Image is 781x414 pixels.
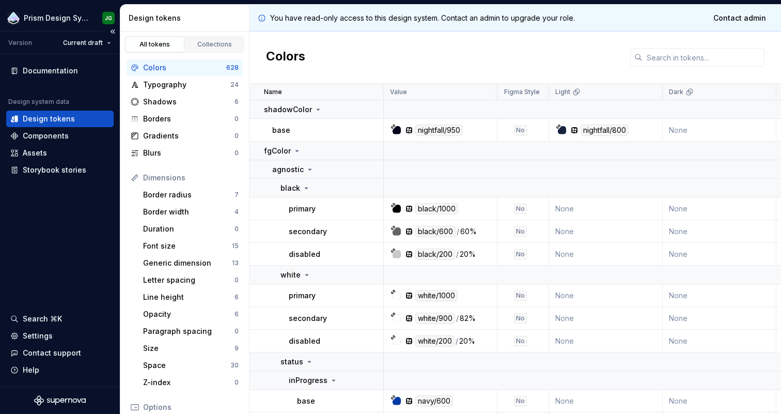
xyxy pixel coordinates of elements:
[127,76,243,93] a: Typography24
[415,226,456,237] div: black/600
[8,98,69,106] div: Design system data
[272,125,290,135] p: base
[7,12,20,24] img: 106765b7-6fc4-4b5d-8be0-32f944830029.png
[272,164,304,175] p: agnostic
[514,290,527,301] div: No
[663,284,776,307] td: None
[23,365,39,375] div: Help
[6,63,114,79] a: Documentation
[266,48,305,67] h2: Colors
[581,125,629,136] div: nightfall/800
[143,190,235,200] div: Border radius
[143,63,226,73] div: Colors
[456,313,459,324] div: /
[23,131,69,141] div: Components
[289,290,316,301] p: primary
[2,7,118,29] button: Prism Design SystemJG
[415,249,455,260] div: black/200
[143,148,235,158] div: Blurs
[514,204,527,214] div: No
[34,395,86,406] svg: Supernova Logo
[549,330,663,352] td: None
[643,48,764,67] input: Search in tokens...
[235,327,239,335] div: 0
[105,14,112,22] div: JG
[549,390,663,412] td: None
[713,13,766,23] span: Contact admin
[8,39,32,47] div: Version
[235,132,239,140] div: 0
[514,396,527,406] div: No
[663,243,776,266] td: None
[143,402,239,412] div: Options
[415,335,455,347] div: white/200
[264,146,291,156] p: fgColor
[23,114,75,124] div: Design tokens
[6,362,114,378] button: Help
[289,249,320,259] p: disabled
[139,238,243,254] a: Font size15
[415,290,458,301] div: white/1000
[143,207,235,217] div: Border width
[143,131,235,141] div: Gradients
[555,88,570,96] p: Light
[457,226,459,237] div: /
[6,311,114,327] button: Search ⌘K
[460,313,476,324] div: 82%
[663,119,776,142] td: None
[504,88,540,96] p: Figma Style
[235,344,239,352] div: 9
[139,204,243,220] a: Border width4
[235,276,239,284] div: 0
[663,220,776,243] td: None
[143,343,235,354] div: Size
[23,348,81,358] div: Contact support
[127,128,243,144] a: Gradients0
[235,310,239,318] div: 6
[143,326,235,336] div: Paragraph spacing
[139,306,243,323] a: Opacity6
[549,197,663,220] td: None
[23,331,53,341] div: Settings
[264,104,312,115] p: shadowColor
[663,197,776,220] td: None
[143,241,232,251] div: Font size
[235,293,239,301] div: 6
[264,88,282,96] p: Name
[289,336,320,346] p: disabled
[235,98,239,106] div: 6
[129,13,245,23] div: Design tokens
[143,275,235,285] div: Letter spacing
[235,115,239,123] div: 0
[139,340,243,357] a: Size9
[6,111,114,127] a: Design tokens
[514,249,527,259] div: No
[139,289,243,305] a: Line height6
[415,395,453,407] div: navy/600
[23,148,47,158] div: Assets
[456,249,459,260] div: /
[456,335,458,347] div: /
[415,203,458,214] div: black/1000
[289,226,327,237] p: secondary
[232,259,239,267] div: 13
[235,149,239,157] div: 0
[232,242,239,250] div: 15
[230,361,239,370] div: 30
[139,187,243,203] a: Border radius7
[235,378,239,387] div: 0
[514,313,527,324] div: No
[230,81,239,89] div: 24
[139,221,243,237] a: Duration0
[514,336,527,346] div: No
[143,377,235,388] div: Z-index
[189,40,241,49] div: Collections
[514,125,527,135] div: No
[514,226,527,237] div: No
[127,94,243,110] a: Shadows6
[127,111,243,127] a: Borders0
[289,313,327,324] p: secondary
[63,39,103,47] span: Current draft
[139,323,243,340] a: Paragraph spacing0
[23,314,62,324] div: Search ⌘K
